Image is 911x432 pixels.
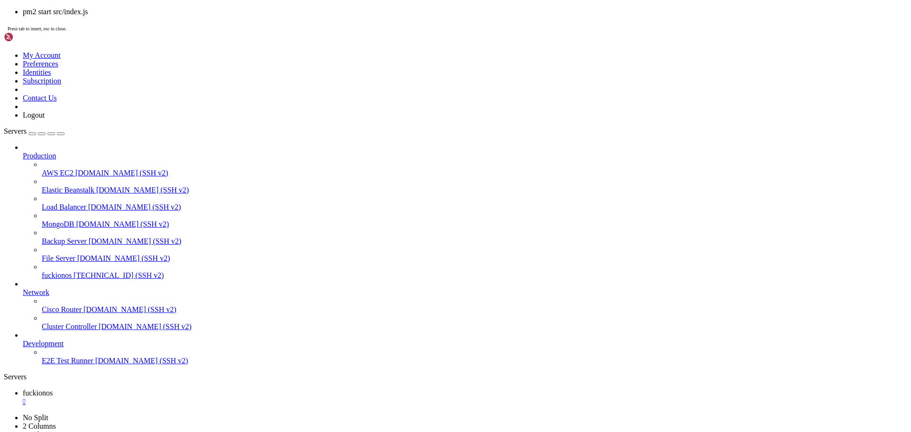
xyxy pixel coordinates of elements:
span: mode [106,52,121,60]
span: │ [167,149,171,156]
span: online [182,149,205,156]
span: root [266,149,281,156]
x-row: Applying action deleteProcessId on app [0](ids: [ '0' ]) [4,109,788,117]
span: │ [281,52,285,60]
span: Cisco Router [42,305,82,313]
li: File Server [DOMAIN_NAME] (SSH v2) [42,246,907,263]
a: Cisco Router [DOMAIN_NAME] (SSH v2) [42,305,907,314]
x-row: root@Fuckionos:~/Xenapsis-V3-Bare# cd [4,92,788,101]
span: │ [197,133,201,140]
span: [PM2] [4,109,23,116]
span: │ [171,52,175,60]
span: │ [247,133,251,140]
span: Production [23,152,56,160]
a: Load Balancer [DOMAIN_NAME] (SSH v2) [42,203,907,211]
span: E2E Test Runner [42,357,93,365]
x-row: root@Fuckionos:~/gsite# pm2 start src/ [4,358,788,367]
x-row: remote: Total 8066 (delta 1722), reused 8005 (delta 1661), pack-reused 0 (from 0) [4,262,788,270]
x-row: gc [4,213,788,221]
span: namespace [38,133,72,140]
span: │ [137,52,140,60]
span: │ [197,68,201,76]
x-row: Receiving objects: 100% (8066/8066), 13.27 MiB | 28.19 MiB/s, done. [4,270,788,278]
x-row: Cloning into 'gsite'... [4,230,788,238]
span: │ [34,133,38,140]
span: fuckionos [42,271,72,279]
li: Elastic Beanstalk [DOMAIN_NAME] (SSH v2) [42,177,907,194]
x-row: root@Fuckionos:~# pm2 delete 0 [4,101,788,109]
span: │ [220,68,224,76]
li: Network [23,280,907,331]
span: │ [144,68,148,76]
span: │ [258,76,262,84]
span: │ [220,149,224,156]
span: pid [125,133,137,140]
span: cpu [201,52,213,60]
span: mem [216,52,228,60]
span: │ [72,52,76,60]
span: │ [46,149,49,156]
span: │ [15,133,19,140]
span: user [232,133,247,140]
span: pid [125,52,137,60]
span: │ [156,149,159,156]
li: MongoDB [DOMAIN_NAME] (SSH v2) [42,211,907,229]
a: Subscription [23,77,61,85]
span: name [19,52,34,60]
span: [DOMAIN_NAME] (SSH v2) [75,169,168,177]
x-row: run `npm fund` for details [4,334,788,342]
span: │ [281,76,285,84]
span: Servers [4,127,27,135]
a: Backup Server [DOMAIN_NAME] (SSH v2) [42,237,907,246]
span: mode [106,133,121,140]
x-row: root@Fuckionos:~# rm -r gsite [4,165,788,173]
a: My Account [23,51,61,59]
span: cpu [201,133,213,140]
a: Cluster Controller [DOMAIN_NAME] (SSH v2) [42,322,907,331]
li: Cluster Controller [DOMAIN_NAME] (SSH v2) [42,314,907,331]
x-row: root@Fuckionos:~/Xenapsis-V3-Bare# pm2 start index.js [4,20,788,28]
a: fuckionos [23,389,907,406]
span: user [232,52,247,60]
li: Development [23,331,907,365]
span: │ [102,52,106,60]
x-row: Done. [4,36,788,44]
a: E2E Test Runner [DOMAIN_NAME] (SSH v2) [42,357,907,365]
span: │ [175,76,178,84]
span: │ [137,76,140,84]
span: Elastic Beanstalk [42,186,94,194]
span: root [228,68,243,76]
span: │ [4,52,8,60]
span: [PM2] [4,28,23,36]
span: │ [4,149,8,156]
x-row: index default 1.0.0 1039 8s 0 0% 71.7mb [4,149,788,157]
span: │ [228,52,232,60]
a: MongoDB [DOMAIN_NAME] (SSH v2) [42,220,907,229]
a: Network [23,288,907,297]
span: │ [137,133,140,140]
a: fuckionos [TECHNICAL_ID] (SSH v2) [42,271,907,280]
span: │ [137,68,140,76]
span: uptime [140,133,163,140]
span: fuckionos [23,389,53,397]
span: │ [121,52,125,60]
x-row: remote: Compressing objects: 100% (6093/6093), done. [4,254,788,262]
li: pm2 start src/index.js [23,8,907,16]
span: [DOMAIN_NAME] (SSH v2) [77,254,170,262]
span: │ [243,68,247,76]
span: root [266,76,281,84]
x-row: added 1 package, and audited 275 packages in 660ms [4,310,788,318]
span: [DOMAIN_NAME] (SSH v2) [99,322,192,331]
span: │ [4,133,8,140]
span: mem [216,133,228,140]
span: │ [323,76,326,84]
a: Logout [23,111,45,119]
x-row: root@Fuckionos:~# git clone [URL][DOMAIN_NAME] [4,221,788,230]
li: Cisco Router [DOMAIN_NAME] (SSH v2) [42,297,907,314]
span: │ [281,149,285,156]
x-row: grep [4,205,788,213]
span: │ [46,76,49,84]
span: namespace [38,52,72,60]
a: Production [23,152,907,160]
span: │ [197,52,201,60]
